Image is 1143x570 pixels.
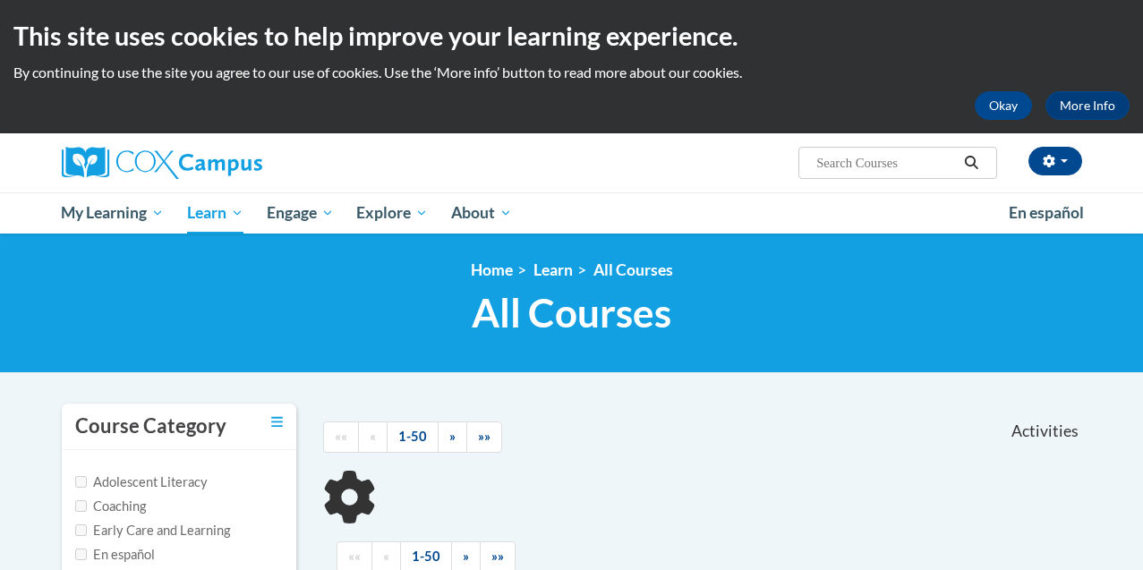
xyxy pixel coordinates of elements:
[491,549,504,564] span: »»
[75,500,87,512] input: Checkbox for Options
[75,472,208,492] label: Adolescent Literacy
[75,545,155,565] label: En español
[271,413,283,432] a: Toggle collapse
[356,202,428,224] span: Explore
[13,18,1130,54] h2: This site uses cookies to help improve your learning experience.
[75,521,230,540] label: Early Care and Learning
[466,421,502,453] a: End
[533,260,573,279] a: Learn
[61,202,164,224] span: My Learning
[75,524,87,536] input: Checkbox for Options
[471,260,513,279] a: Home
[267,202,334,224] span: Engage
[50,192,176,234] a: My Learning
[75,497,146,516] label: Coaching
[997,194,1096,232] a: En español
[48,192,1096,234] div: Main menu
[370,429,376,444] span: «
[345,192,439,234] a: Explore
[187,202,243,224] span: Learn
[449,429,456,444] span: »
[348,549,361,564] span: ««
[1045,91,1130,120] a: More Info
[335,429,347,444] span: ««
[958,152,985,174] button: Search
[75,476,87,488] input: Checkbox for Options
[358,421,388,453] a: Previous
[975,91,1032,120] button: Okay
[451,202,512,224] span: About
[593,260,673,279] a: All Courses
[255,192,345,234] a: Engage
[463,549,469,564] span: »
[175,192,255,234] a: Learn
[75,413,226,440] h3: Course Category
[387,421,439,453] a: 1-50
[323,421,359,453] a: Begining
[62,147,262,179] img: Cox Campus
[1009,203,1084,222] span: En español
[438,421,467,453] a: Next
[478,429,490,444] span: »»
[75,549,87,560] input: Checkbox for Options
[1011,421,1079,441] span: Activities
[1028,147,1082,175] button: Account Settings
[439,192,524,234] a: About
[815,152,958,174] input: Search Courses
[383,549,389,564] span: «
[13,63,1130,82] p: By continuing to use the site you agree to our use of cookies. Use the ‘More info’ button to read...
[472,289,671,336] span: All Courses
[62,147,384,179] a: Cox Campus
